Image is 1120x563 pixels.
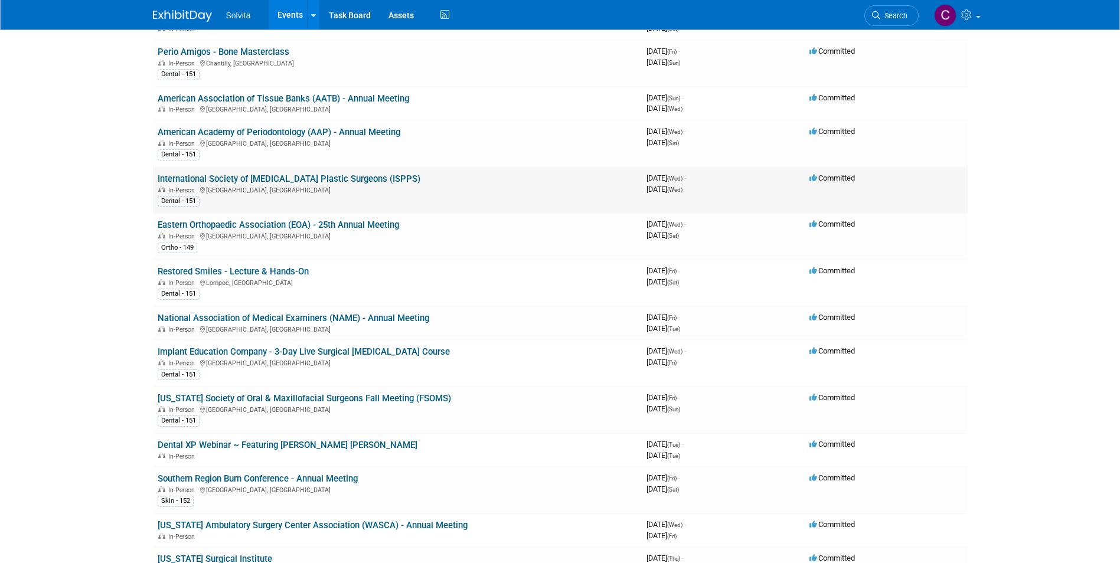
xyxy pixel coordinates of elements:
[646,266,680,275] span: [DATE]
[168,233,198,240] span: In-Person
[684,346,686,355] span: -
[158,140,165,146] img: In-Person Event
[158,440,417,450] a: Dental XP Webinar ~ Featuring [PERSON_NAME] [PERSON_NAME]
[646,554,684,562] span: [DATE]
[667,453,680,459] span: (Tue)
[684,520,686,529] span: -
[158,60,165,66] img: In-Person Event
[646,104,683,113] span: [DATE]
[646,404,680,413] span: [DATE]
[158,220,399,230] a: Eastern Orthopaedic Association (EOA) - 25th Annual Meeting
[158,69,200,80] div: Dental - 151
[168,406,198,414] span: In-Person
[158,289,200,299] div: Dental - 151
[646,93,684,102] span: [DATE]
[667,326,680,332] span: (Tue)
[646,58,680,67] span: [DATE]
[158,404,637,414] div: [GEOGRAPHIC_DATA], [GEOGRAPHIC_DATA]
[646,47,680,55] span: [DATE]
[678,266,680,275] span: -
[809,393,855,402] span: Committed
[168,486,198,494] span: In-Person
[158,266,309,277] a: Restored Smiles - Lecture & Hands-On
[646,485,679,493] span: [DATE]
[158,174,420,184] a: International Society of [MEDICAL_DATA] Plastic Surgeons (ISPPS)
[158,279,165,285] img: In-Person Event
[168,140,198,148] span: In-Person
[646,324,680,333] span: [DATE]
[809,554,855,562] span: Committed
[667,555,680,562] span: (Thu)
[158,473,358,484] a: Southern Region Burn Conference - Annual Meeting
[158,496,194,506] div: Skin - 152
[158,326,165,332] img: In-Person Event
[158,346,450,357] a: Implant Education Company - 3-Day Live Surgical [MEDICAL_DATA] Course
[809,313,855,322] span: Committed
[667,486,679,493] span: (Sat)
[158,520,468,531] a: [US_STATE] Ambulatory Surgery Center Association (WASCA) - Annual Meeting
[168,533,198,541] span: In-Person
[158,233,165,238] img: In-Person Event
[678,47,680,55] span: -
[809,520,855,529] span: Committed
[158,415,200,426] div: Dental - 151
[678,473,680,482] span: -
[667,140,679,146] span: (Sat)
[667,279,679,286] span: (Sat)
[667,106,683,112] span: (Wed)
[809,127,855,136] span: Committed
[934,4,956,27] img: Cindy Miller
[684,127,686,136] span: -
[667,233,679,239] span: (Sat)
[158,186,165,192] img: In-Person Event
[158,243,197,253] div: Ortho - 149
[158,231,637,240] div: [GEOGRAPHIC_DATA], [GEOGRAPHIC_DATA]
[646,231,679,240] span: [DATE]
[646,127,686,136] span: [DATE]
[646,174,686,182] span: [DATE]
[646,358,677,366] span: [DATE]
[158,393,451,404] a: [US_STATE] Society of Oral & Maxillofacial Surgeons Fall Meeting (FSOMS)
[158,324,637,333] div: [GEOGRAPHIC_DATA], [GEOGRAPHIC_DATA]
[168,279,198,287] span: In-Person
[667,395,677,401] span: (Fri)
[646,277,679,286] span: [DATE]
[667,48,677,55] span: (Fri)
[809,266,855,275] span: Committed
[158,196,200,207] div: Dental - 151
[158,127,400,138] a: American Academy of Periodontology (AAP) - Annual Meeting
[809,174,855,182] span: Committed
[864,5,919,26] a: Search
[667,60,680,66] span: (Sun)
[158,47,289,57] a: Perio Amigos - Bone Masterclass
[678,313,680,322] span: -
[646,138,679,147] span: [DATE]
[682,554,684,562] span: -
[667,533,677,539] span: (Fri)
[667,522,683,528] span: (Wed)
[646,185,683,194] span: [DATE]
[682,93,684,102] span: -
[646,313,680,322] span: [DATE]
[158,93,409,104] a: American Association of Tissue Banks (AATB) - Annual Meeting
[153,10,212,22] img: ExhibitDay
[158,277,637,287] div: Lompoc, [GEOGRAPHIC_DATA]
[158,358,637,367] div: [GEOGRAPHIC_DATA], [GEOGRAPHIC_DATA]
[646,393,680,402] span: [DATE]
[158,138,637,148] div: [GEOGRAPHIC_DATA], [GEOGRAPHIC_DATA]
[158,359,165,365] img: In-Person Event
[809,473,855,482] span: Committed
[158,106,165,112] img: In-Person Event
[667,221,683,228] span: (Wed)
[226,11,251,20] span: Solvita
[667,95,680,102] span: (Sun)
[158,369,200,380] div: Dental - 151
[880,11,907,20] span: Search
[646,346,686,355] span: [DATE]
[168,326,198,333] span: In-Person
[667,129,683,135] span: (Wed)
[646,520,686,529] span: [DATE]
[667,315,677,321] span: (Fri)
[809,346,855,355] span: Committed
[684,174,686,182] span: -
